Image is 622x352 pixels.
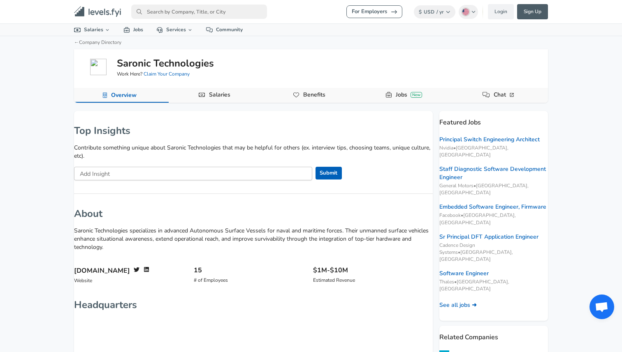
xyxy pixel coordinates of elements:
[200,24,249,36] a: Community
[439,111,548,127] p: Featured Jobs
[74,144,433,160] li: Contribute something unique about Saronic Technologies that may be helpful for others (ex. interv...
[194,265,313,276] h6: 15
[74,39,121,46] a: ←Company Directory
[439,212,548,226] span: Facebook • [GEOGRAPHIC_DATA], [GEOGRAPHIC_DATA]
[419,9,422,15] span: $
[74,207,433,220] h5: About
[67,24,117,36] a: Salaries
[439,242,548,263] span: Cadence Design Systems • [GEOGRAPHIC_DATA], [GEOGRAPHIC_DATA]
[313,265,433,276] h6: $1M-$10M
[439,269,489,278] a: Software Engineer
[439,326,548,342] p: Related Companies
[424,9,434,15] span: USD
[206,88,234,102] a: Salaries
[74,167,312,180] input: • Add Insight
[439,145,548,159] span: Nvidia • [GEOGRAPHIC_DATA], [GEOGRAPHIC_DATA]
[117,24,150,36] a: Jobs
[436,9,444,15] span: / yr
[313,277,355,283] span: Estimated Revenue
[439,182,548,196] span: General Motors • [GEOGRAPHIC_DATA], [GEOGRAPHIC_DATA]
[490,88,519,102] a: Chat
[462,9,469,15] img: English (US)
[459,5,478,19] button: English (US)
[439,233,538,241] a: Sr Principal DFT Application Engineer
[300,88,329,102] a: Benefits
[439,203,546,211] a: Embedded Software Engineer, Firmware
[439,301,477,309] a: See all jobs ➜
[74,88,548,103] div: Company Data Navigation
[316,167,342,179] button: Submit
[411,92,422,98] div: New
[131,5,267,19] input: Search by Company, Title, or City
[74,298,433,311] h5: Headquarters
[74,227,433,251] p: Saronic Technologies specializes in advanced Autonomous Surface Vessels for naval and maritime fo...
[117,56,214,70] h5: Saronic Technologies
[108,88,140,102] a: Overview
[144,71,190,77] a: Claim Your Company
[74,277,92,284] span: Website
[439,278,548,292] span: Thales • [GEOGRAPHIC_DATA], [GEOGRAPHIC_DATA]
[590,294,614,319] div: Open chat
[74,266,130,275] a: [DOMAIN_NAME]
[117,71,190,78] span: Work Here?
[488,4,514,19] a: Login
[517,4,548,19] a: Sign Up
[194,277,228,283] span: # of Employees
[90,59,107,75] img: saronic.com
[150,24,200,36] a: Services
[392,88,425,102] a: JobsNew
[64,3,558,20] nav: primary
[439,165,548,182] a: Staff Diagnostic Software Development Engineer
[414,5,455,18] button: $USD/ yr
[346,5,402,18] a: For Employers
[439,136,540,144] a: Principal Switch Engineering Architect
[74,124,433,137] h5: Top Insights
